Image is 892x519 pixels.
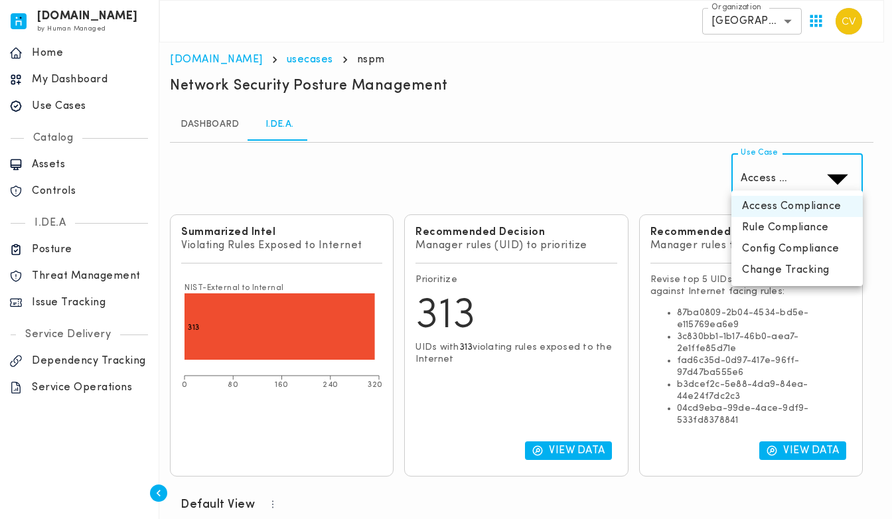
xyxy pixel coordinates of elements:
p: Manager rules to remediate [650,239,852,252]
li: Change Tracking [731,259,863,281]
a: [DOMAIN_NAME] [170,54,263,65]
tspan: 160 [275,381,289,389]
li: 3c830bb1-1b17-46b0-aea7-2e1ffe85d71e [677,331,852,355]
li: Rule Compliance [731,217,863,238]
li: fad6c35d-0d97-417e-96ff-97d47ba555e6 [677,355,852,379]
label: Use Case [741,147,778,159]
h6: Recommended Action [650,226,852,239]
p: My Dashboard [32,73,149,86]
span: 313 [415,295,476,338]
nav: breadcrumb [170,53,873,66]
h6: Default View [181,497,255,513]
p: Violating Rules Exposed to Internet [181,239,382,252]
label: Organization [711,2,761,13]
img: Carter Velasquez [836,8,862,35]
p: View Data [549,444,605,457]
p: Revise top 5 UIDs to fix critical violations against Internet facing rules: [650,274,852,298]
text: 313 [188,324,200,332]
p: Home [32,46,149,60]
a: I.DE.A. [250,109,309,141]
span: 313 [459,342,473,352]
p: Manager rules (UID) to prioritize [415,239,617,252]
p: UIDs with violating rules exposed to the Internet [415,342,617,366]
tspan: 0 [182,381,188,389]
tspan: 320 [368,381,383,389]
p: Prioritize [415,274,617,286]
p: Service Delivery [16,328,120,341]
p: Use Cases [32,100,149,113]
li: 04cd9eba-99de-4ace-9df9-533fd8378841 [677,403,852,427]
img: invicta.io [11,13,27,29]
p: Posture [32,243,149,256]
li: 87ba0809-2b04-4534-bd5e-e115769ea6e9 [677,307,852,331]
p: I.DE.A [25,216,75,230]
p: Catalog [24,131,83,145]
p: nspm [357,53,385,66]
h5: Network Security Posture Management [170,77,448,96]
li: Access Compliance [731,196,863,217]
h6: [DOMAIN_NAME] [37,12,138,21]
button: User [830,3,867,40]
p: Threat Management [32,269,149,283]
div: Access Compliance [731,160,812,197]
a: Dashboard [170,109,250,141]
tspan: 240 [323,381,338,389]
text: NIST-External to Internal [185,284,284,292]
p: Service Operations [32,381,149,394]
p: Controls [32,185,149,198]
p: Assets [32,158,149,171]
p: Issue Tracking [32,296,149,309]
div: [GEOGRAPHIC_DATA] [702,8,802,35]
h6: Recommended Decision [415,226,617,239]
a: usecases [287,54,333,65]
li: b3dcef2c-5e88-4da9-84ea-44e24f7dc2c3 [677,379,852,403]
li: Config Compliance [731,238,863,259]
span: by Human Managed [37,25,106,33]
h6: Summarized Intel [181,226,382,239]
p: Dependency Tracking [32,354,149,368]
tspan: 80 [228,381,238,389]
p: View Data [783,444,840,457]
